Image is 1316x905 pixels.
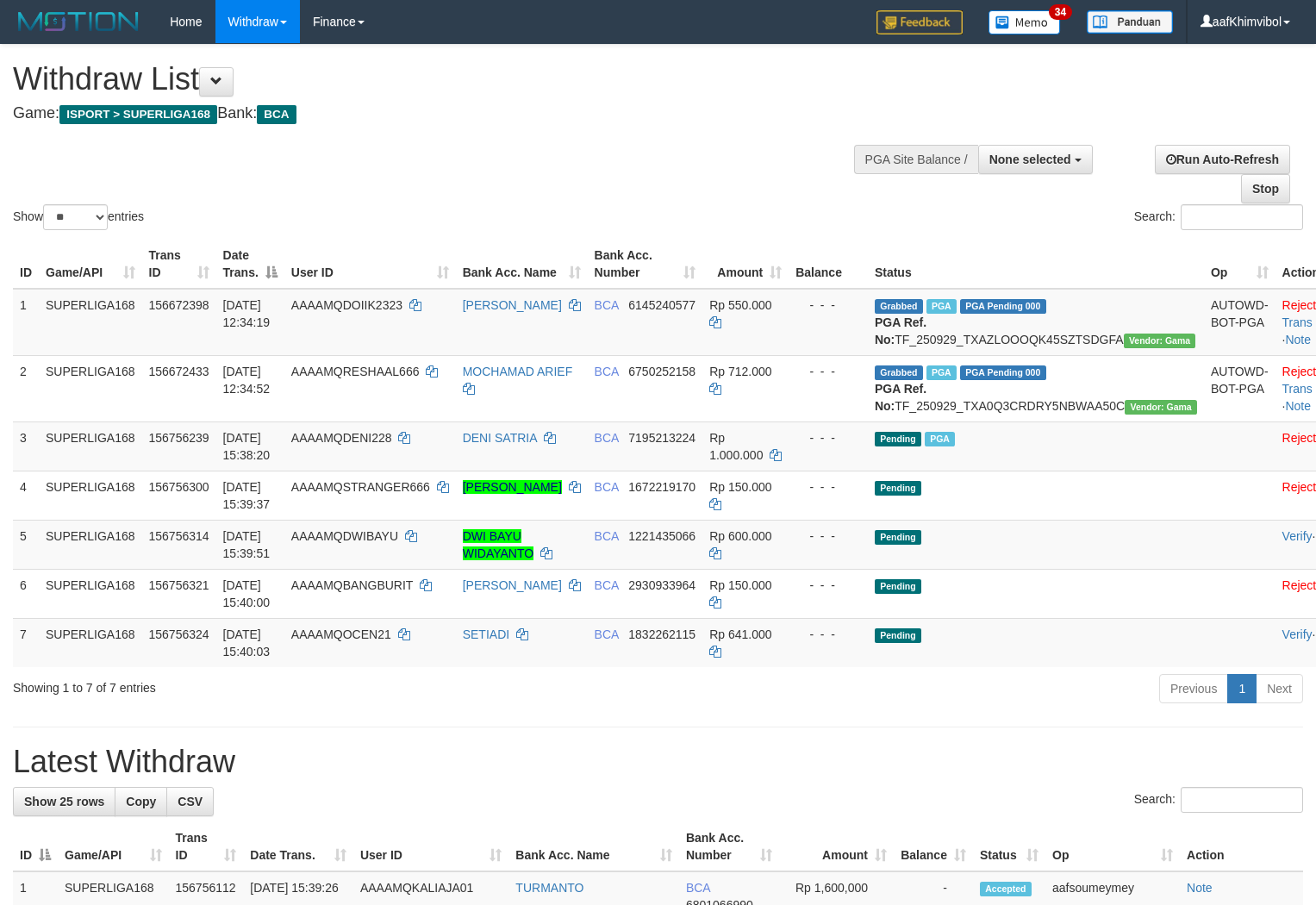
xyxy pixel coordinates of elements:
[13,204,144,230] label: Show entries
[463,298,562,312] a: [PERSON_NAME]
[24,795,104,808] span: Show 25 rows
[795,527,861,545] div: - - -
[149,627,209,641] span: 156756324
[595,627,619,641] span: BCA
[1180,822,1303,871] th: Action
[13,471,39,520] td: 4
[463,627,509,641] a: SETIADI
[925,432,955,446] span: Marked by aafsoycanthlai
[875,628,921,643] span: Pending
[39,289,142,356] td: SUPERLIGA168
[795,577,861,594] div: - - -
[628,627,695,641] span: Copy 1832262115 to clipboard
[13,822,58,871] th: ID: activate to sort column descending
[875,365,923,380] span: Grabbed
[13,787,115,816] a: Show 25 rows
[875,432,921,446] span: Pending
[795,626,861,643] div: - - -
[13,240,39,289] th: ID
[1125,400,1197,415] span: Vendor URL: https://trx31.1velocity.biz
[223,365,271,396] span: [DATE] 12:34:52
[595,529,619,543] span: BCA
[1049,4,1072,20] span: 34
[223,431,271,462] span: [DATE] 15:38:20
[216,240,284,289] th: Date Trans.: activate to sort column descending
[456,240,588,289] th: Bank Acc. Name: activate to sort column ascending
[463,365,573,378] a: MOCHAMAD ARIEF
[13,520,39,569] td: 5
[39,569,142,618] td: SUPERLIGA168
[291,529,398,543] span: AAAAMQDWIBAYU
[243,822,353,871] th: Date Trans.: activate to sort column ascending
[13,9,144,34] img: MOTION_logo.png
[709,529,771,543] span: Rp 600.000
[1204,355,1275,421] td: AUTOWD-BOT-PGA
[789,240,868,289] th: Balance
[779,822,894,871] th: Amount: activate to sort column ascending
[1181,787,1303,813] input: Search:
[875,481,921,496] span: Pending
[894,822,973,871] th: Balance: activate to sort column ascending
[1087,10,1173,34] img: panduan.png
[39,471,142,520] td: SUPERLIGA168
[39,618,142,667] td: SUPERLIGA168
[13,672,535,696] div: Showing 1 to 7 of 7 entries
[926,299,957,314] span: Marked by aafsoycanthlai
[868,355,1204,421] td: TF_250929_TXA0Q3CRDRY5NBWAA50C
[515,881,583,895] a: TURMANTO
[709,578,771,592] span: Rp 150.000
[868,289,1204,356] td: TF_250929_TXAZLOOOQK45SZTSDGFA
[13,745,1303,779] h1: Latest Withdraw
[223,298,271,329] span: [DATE] 12:34:19
[628,529,695,543] span: Copy 1221435066 to clipboard
[1285,333,1311,346] a: Note
[284,240,456,289] th: User ID: activate to sort column ascending
[926,365,957,380] span: Marked by aafsoycanthlai
[223,578,271,609] span: [DATE] 15:40:00
[1285,399,1311,413] a: Note
[595,480,619,494] span: BCA
[13,355,39,421] td: 2
[257,105,296,124] span: BCA
[463,529,533,560] a: DWI BAYU WIDAYANTO
[595,578,619,592] span: BCA
[43,204,108,230] select: Showentries
[13,105,860,122] h4: Game: Bank:
[875,299,923,314] span: Grabbed
[795,296,861,314] div: - - -
[58,822,169,871] th: Game/API: activate to sort column ascending
[1134,204,1303,230] label: Search:
[989,153,1071,166] span: None selected
[960,365,1046,380] span: PGA Pending
[980,882,1032,896] span: Accepted
[13,289,39,356] td: 1
[1204,240,1275,289] th: Op: activate to sort column ascending
[1134,787,1303,813] label: Search:
[876,10,963,34] img: Feedback.jpg
[1282,529,1313,543] a: Verify
[223,480,271,511] span: [DATE] 15:39:37
[1124,334,1196,348] span: Vendor URL: https://trx31.1velocity.biz
[702,240,789,289] th: Amount: activate to sort column ascending
[628,480,695,494] span: Copy 1672219170 to clipboard
[709,298,771,312] span: Rp 550.000
[628,578,695,592] span: Copy 2930933964 to clipboard
[169,822,244,871] th: Trans ID: activate to sort column ascending
[13,62,860,97] h1: Withdraw List
[149,578,209,592] span: 156756321
[13,569,39,618] td: 6
[973,822,1045,871] th: Status: activate to sort column ascending
[1241,174,1290,203] a: Stop
[149,365,209,378] span: 156672433
[39,240,142,289] th: Game/API: activate to sort column ascending
[960,299,1046,314] span: PGA Pending
[1282,627,1313,641] a: Verify
[1155,145,1290,174] a: Run Auto-Refresh
[291,578,413,592] span: AAAAMQBANGBURIT
[39,355,142,421] td: SUPERLIGA168
[989,10,1061,34] img: Button%20Memo.svg
[795,363,861,380] div: - - -
[178,795,203,808] span: CSV
[1256,674,1303,703] a: Next
[588,240,703,289] th: Bank Acc. Number: activate to sort column ascending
